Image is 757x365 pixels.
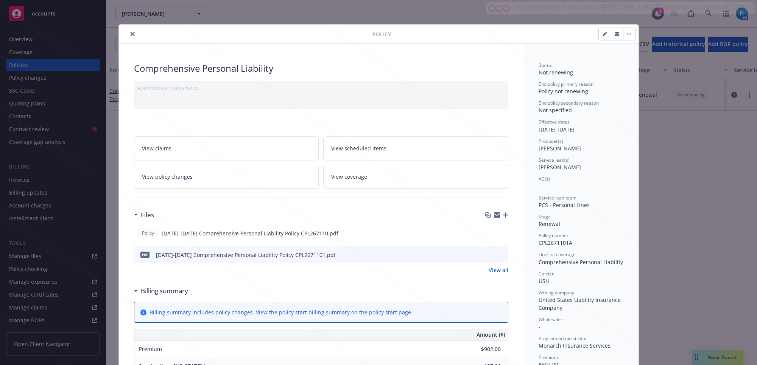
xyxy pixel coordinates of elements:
[162,229,338,237] span: [DATE]-[DATE] Comprehensive Personal Liability Policy CPL267110.pdf
[141,286,188,296] h3: Billing summary
[539,342,611,349] span: Monarch Insurance Services
[539,289,574,296] span: Writing company
[489,266,508,274] a: View all
[150,308,413,316] div: Billing summary includes policy changes. View the policy start billing summary on the .
[539,119,623,133] div: [DATE] - [DATE]
[331,173,367,181] span: View coverage
[156,251,336,259] div: [DATE]-[DATE] Comprehensive Personal Liability Policy CPL2671101.pdf
[539,138,563,144] span: Producer(s)
[539,271,554,277] span: Carrier
[539,213,551,220] span: Stage
[539,316,562,323] span: Wholesaler
[539,100,599,106] span: End policy secondary reason
[498,229,505,237] button: preview file
[539,335,587,342] span: Program administrator
[539,176,550,182] span: AC(s)
[539,277,550,285] span: USLI
[323,136,508,160] a: View scheduled items
[539,201,590,209] span: PCS - Personal Lines
[539,323,540,330] span: -
[539,239,572,246] span: CPL2671101A
[498,251,505,259] button: preview file
[486,229,492,237] button: download file
[539,354,558,360] span: Premium
[139,345,162,353] span: Premium
[134,210,154,220] div: Files
[539,232,569,239] span: Policy number
[134,165,319,189] a: View policy changes
[539,81,593,87] span: End policy primary reason
[137,84,505,92] div: Add internal notes here...
[539,164,581,171] span: [PERSON_NAME]
[539,220,560,227] span: Renewal
[372,30,391,38] span: Policy
[477,331,505,339] span: Amount ($)
[539,182,540,190] span: -
[486,251,492,259] button: download file
[134,286,188,296] div: Billing summary
[456,343,505,355] input: 0.00
[539,69,573,76] span: Not renewing
[539,195,576,201] span: Service lead team
[539,119,570,125] span: Effective dates
[539,251,576,258] span: Lines of coverage
[539,296,622,311] span: United States Liability Insurance Company
[323,165,508,189] a: View coverage
[140,230,156,237] span: Policy
[331,144,386,152] span: View scheduled items
[142,144,171,152] span: View claims
[539,157,570,163] span: Service lead(s)
[539,62,552,68] span: Status
[539,258,623,266] div: Comprehensive Personal Liability
[539,88,588,95] span: Policy not renewing
[539,107,572,114] span: Not specified
[369,309,411,316] a: policy start page
[539,145,581,152] span: [PERSON_NAME]
[128,29,137,39] button: close
[134,136,319,160] a: View claims
[141,210,154,220] h3: Files
[140,252,150,257] span: pdf
[142,173,193,181] span: View policy changes
[134,62,508,75] div: Comprehensive Personal Liability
